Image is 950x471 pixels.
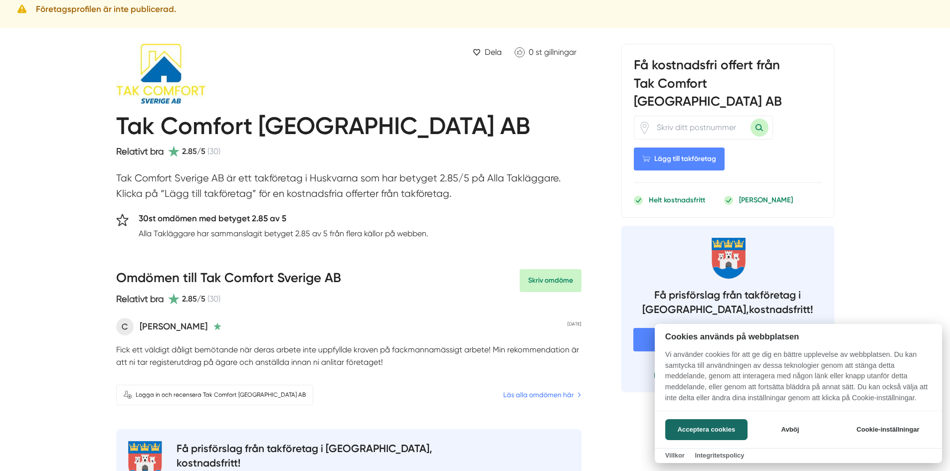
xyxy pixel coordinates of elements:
button: Cookie-inställningar [844,419,932,440]
a: Integritetspolicy [695,452,744,459]
a: Villkor [665,452,685,459]
h2: Cookies används på webbplatsen [655,332,942,341]
button: Avböj [751,419,830,440]
p: Vi använder cookies för att ge dig en bättre upplevelse av webbplatsen. Du kan samtycka till anvä... [655,349,942,410]
button: Acceptera cookies [665,419,748,440]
